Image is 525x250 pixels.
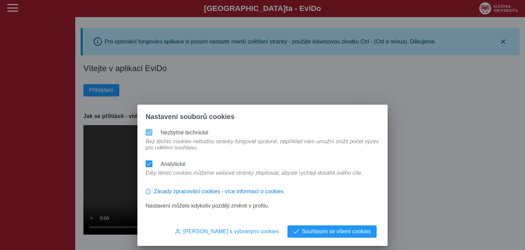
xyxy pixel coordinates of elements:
[183,228,279,235] span: [PERSON_NAME] s vybranými cookies
[143,170,365,183] div: Díky těmto cookies můžeme webové stránky zlepšovat, abyste rychleji dosáhli svého cíle.
[302,228,371,235] span: Souhlasím se všemi cookies
[161,161,186,167] label: Analytické
[146,186,284,197] button: Zásady zpracování cookies - více informací o cookies
[154,188,284,195] span: Zásady zpracování cookies - více informací o cookies
[287,225,377,238] button: Souhlasím se všemi cookies
[146,203,379,209] p: Nastavení můžete kdykoliv později změnit v profilu.
[146,113,234,121] span: Nastavení souborů cookies
[161,130,208,135] label: Nezbytné technické
[143,139,382,158] div: Bez těchto cookies nebudou stránky fungovat správně, například nám umožní snížit počet výzev pro ...
[169,225,285,238] button: [PERSON_NAME] s vybranými cookies
[146,191,284,197] a: Zásady zpracování cookies - více informací o cookies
